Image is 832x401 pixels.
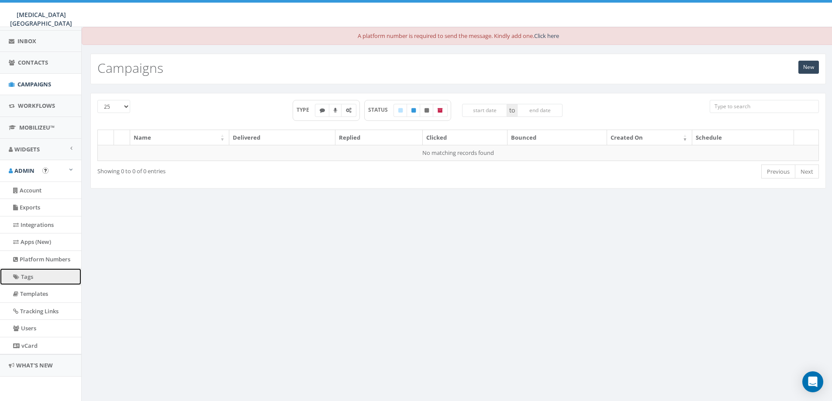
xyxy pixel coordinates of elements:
[16,361,53,369] span: What's New
[411,108,416,113] i: Published
[710,100,819,113] input: Type to search
[18,58,48,66] span: Contacts
[14,145,40,153] span: Widgets
[798,61,819,74] a: New
[346,108,352,113] i: Automated Message
[42,168,48,174] button: Open In-App Guide
[607,130,692,145] th: Created On: activate to sort column ascending
[130,130,229,145] th: Name: activate to sort column ascending
[420,104,434,117] label: Unpublished
[97,61,163,75] h2: Campaigns
[433,104,448,117] label: Archived
[329,104,342,117] label: Ringless Voice Mail
[398,108,403,113] i: Draft
[98,145,819,161] td: No matching records found
[335,130,423,145] th: Replied
[17,80,51,88] span: Campaigns
[10,10,72,27] span: [MEDICAL_DATA] [GEOGRAPHIC_DATA]
[423,130,507,145] th: Clicked
[320,108,325,113] i: Text SMS
[297,106,315,113] span: TYPE
[534,32,559,40] a: Click here
[462,104,507,117] input: start date
[97,164,390,175] div: Showing 0 to 0 of 0 entries
[425,108,429,113] i: Unpublished
[17,37,36,45] span: Inbox
[692,130,794,145] th: Schedule
[229,130,335,145] th: Delivered
[761,165,795,179] a: Previous
[802,371,823,392] div: Open Intercom Messenger
[14,167,35,175] span: Admin
[19,123,55,131] span: MobilizeU™
[341,104,356,117] label: Automated Message
[517,104,563,117] input: end date
[18,102,55,110] span: Workflows
[407,104,421,117] label: Published
[795,165,819,179] a: Next
[334,108,337,113] i: Ringless Voice Mail
[507,104,517,117] span: to
[315,104,330,117] label: Text SMS
[394,104,407,117] label: Draft
[507,130,607,145] th: Bounced
[368,106,394,113] span: STATUS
